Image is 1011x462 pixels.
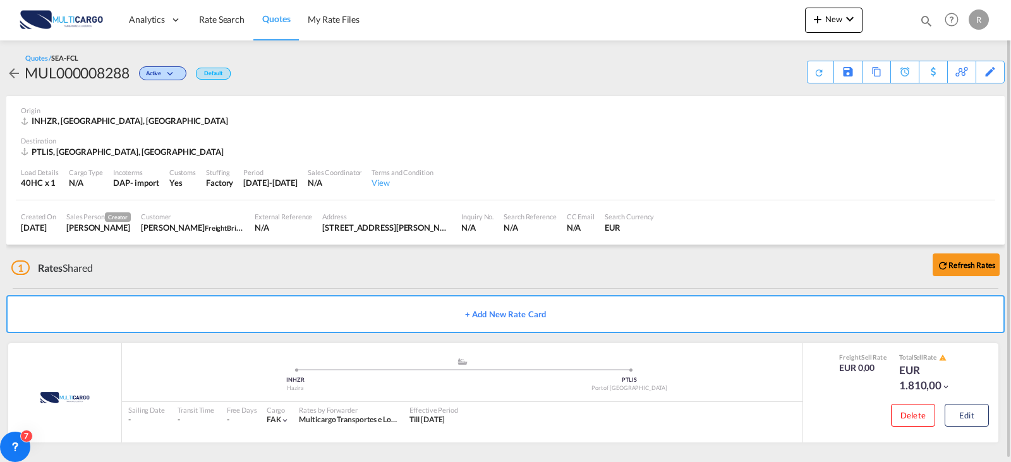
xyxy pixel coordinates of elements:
[842,11,857,27] md-icon: icon-chevron-down
[919,14,933,33] div: icon-magnify
[941,9,962,30] span: Help
[38,262,63,274] span: Rates
[899,363,962,393] div: EUR 1.810,00
[805,8,863,33] button: icon-plus 400-fgNewicon-chevron-down
[178,405,214,415] div: Transit Time
[969,9,989,30] div: R
[227,405,257,415] div: Free Days
[461,222,493,233] div: N/A
[839,353,887,362] div: Freight Rate
[322,212,451,221] div: Address
[299,405,397,415] div: Rates by Forwarder
[11,260,30,275] span: 1
[21,136,990,145] div: Destination
[409,415,445,424] span: Till [DATE]
[937,260,948,271] md-icon: icon-refresh
[66,222,131,233] div: Cesar Teixeira
[243,167,298,177] div: Period
[32,116,228,126] span: INHZR, [GEOGRAPHIC_DATA], [GEOGRAPHIC_DATA]
[21,222,56,233] div: 3 Sep 2025
[461,212,493,221] div: Inquiry No.
[25,63,130,83] div: MUL000008288
[113,177,130,188] div: DAP
[839,362,887,374] div: EUR 0,00
[814,67,825,78] md-icon: icon-refresh
[267,405,290,415] div: Cargo
[130,63,190,83] div: Change Status Here
[810,11,825,27] md-icon: icon-plus 400-fg
[128,405,165,415] div: Sailing Date
[299,415,412,424] span: Multicargo Transportes e Logistica
[130,177,159,188] div: - import
[308,14,360,25] span: My Rate Files
[146,70,164,82] span: Active
[409,415,445,425] div: Till 03 Oct 2025
[463,384,797,392] div: Port of [GEOGRAPHIC_DATA]
[899,353,962,363] div: Total Rate
[810,14,857,24] span: New
[941,9,969,32] div: Help
[164,71,179,78] md-icon: icon-chevron-down
[128,415,165,425] div: -
[21,115,231,126] div: INHZR, Hazira, Middle East
[939,354,947,362] md-icon: icon-alert
[281,416,289,425] md-icon: icon-chevron-down
[129,13,165,26] span: Analytics
[299,415,397,425] div: Multicargo Transportes e Logistica
[463,376,797,384] div: PTLIS
[21,212,56,221] div: Created On
[105,212,131,222] span: Creator
[504,222,556,233] div: N/A
[128,376,463,384] div: INHZR
[409,405,457,415] div: Effective Period
[178,415,214,425] div: -
[933,253,1000,276] button: icon-refreshRefresh Rates
[308,177,361,188] div: N/A
[25,53,78,63] div: Quotes /SEA-FCL
[6,63,25,83] div: icon-arrow-left
[141,212,245,221] div: Customer
[914,353,924,361] span: Sell
[66,212,131,222] div: Sales Person
[51,54,78,62] span: SEA-FCL
[372,177,433,188] div: View
[206,177,233,188] div: Factory Stuffing
[169,177,196,188] div: Yes
[455,358,470,365] md-icon: assets/icons/custom/ship-fill.svg
[196,68,231,80] div: Default
[605,222,655,233] div: EUR
[308,167,361,177] div: Sales Coordinator
[21,106,990,115] div: Origin
[814,61,827,78] div: Quote PDF is not available at this time
[938,353,947,363] button: icon-alert
[128,384,463,392] div: Hazira
[169,167,196,177] div: Customs
[19,6,104,34] img: 82db67801a5411eeacfdbd8acfa81e61.png
[23,382,107,413] img: MultiCargo
[69,177,103,188] div: N/A
[6,295,1005,333] button: + Add New Rate Card
[567,222,595,233] div: N/A
[919,14,933,28] md-icon: icon-magnify
[69,167,103,177] div: Cargo Type
[11,261,93,275] div: Shared
[267,415,281,424] span: FAK
[205,222,301,233] span: FreightBridge Logistics Pvt. Ltd.
[861,353,872,361] span: Sell
[243,177,298,188] div: 3 Oct 2025
[255,222,312,233] div: N/A
[567,212,595,221] div: CC Email
[227,415,229,425] div: -
[141,222,245,233] div: Pramod Patil
[262,13,290,24] span: Quotes
[891,404,935,427] button: Delete
[199,14,245,25] span: Rate Search
[948,260,995,270] b: Refresh Rates
[372,167,433,177] div: Terms and Condition
[945,404,989,427] button: Edit
[255,212,312,221] div: External Reference
[834,61,862,83] div: Save As Template
[605,212,655,221] div: Search Currency
[139,66,186,80] div: Change Status Here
